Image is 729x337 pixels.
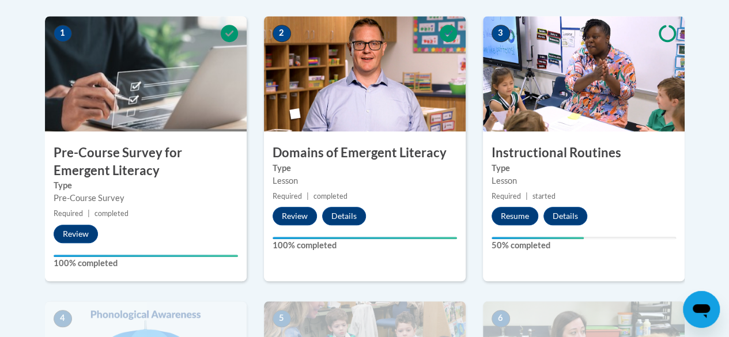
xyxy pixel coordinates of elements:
span: Required [492,192,521,200]
span: started [532,192,556,200]
img: Course Image [45,16,247,131]
span: 5 [273,310,291,327]
span: 1 [54,25,72,42]
div: Lesson [492,175,676,187]
button: Review [54,225,98,243]
label: 50% completed [492,239,676,252]
label: Type [273,162,457,175]
span: | [307,192,309,200]
div: Your progress [492,237,584,239]
span: Required [54,209,83,218]
iframe: Button to launch messaging window [683,291,720,328]
button: Resume [492,207,538,225]
span: completed [313,192,347,200]
button: Review [273,207,317,225]
span: | [88,209,90,218]
h3: Domains of Emergent Literacy [264,144,466,162]
div: Your progress [273,237,457,239]
label: Type [492,162,676,175]
span: 6 [492,310,510,327]
button: Details [543,207,587,225]
button: Details [322,207,366,225]
div: Lesson [273,175,457,187]
img: Course Image [264,16,466,131]
label: Type [54,179,238,192]
img: Course Image [483,16,685,131]
h3: Pre-Course Survey for Emergent Literacy [45,144,247,180]
div: Your progress [54,255,238,257]
span: Required [273,192,302,200]
span: 3 [492,25,510,42]
span: completed [95,209,129,218]
h3: Instructional Routines [483,144,685,162]
label: 100% completed [273,239,457,252]
label: 100% completed [54,257,238,270]
span: 4 [54,310,72,327]
span: 2 [273,25,291,42]
span: | [526,192,528,200]
div: Pre-Course Survey [54,192,238,205]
